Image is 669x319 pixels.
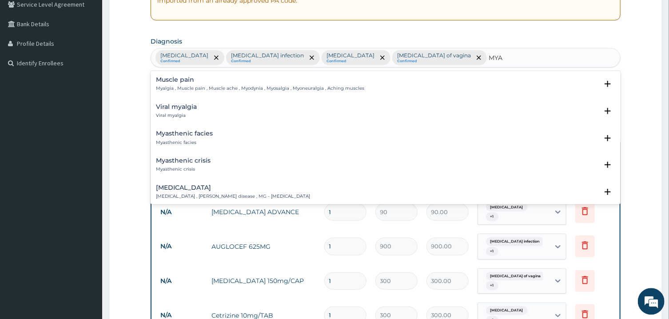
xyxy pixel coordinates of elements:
span: [MEDICAL_DATA] [486,306,528,315]
h4: Viral myalgia [156,103,197,110]
small: Confirmed [327,59,374,63]
td: [MEDICAL_DATA] ADVANCE [207,203,319,220]
small: Confirmed [160,59,208,63]
i: open select status [602,78,613,89]
td: N/A [156,272,207,289]
p: [MEDICAL_DATA] infection [231,52,304,59]
h4: Myasthenic facies [156,130,213,136]
label: Diagnosis [151,36,182,45]
span: + 1 [486,212,498,221]
div: Chat with us now [46,50,149,61]
h4: [MEDICAL_DATA] [156,184,310,191]
span: remove selection option [378,53,386,61]
p: [MEDICAL_DATA] of vagina [397,52,471,59]
textarea: Type your message and hit 'Enter' [4,219,169,250]
small: Confirmed [397,59,471,63]
span: [MEDICAL_DATA] of vagina [486,271,546,280]
span: + 1 [486,247,498,255]
span: remove selection option [212,53,220,61]
i: open select status [602,186,613,197]
td: N/A [156,203,207,220]
p: Myalgia , Muscle pain , Muscle ache , Myodynia , Myosalgia , Myoneuralgia , Aching muscles [156,85,364,91]
span: + 1 [486,281,498,290]
h4: Myasthenic crisis [156,157,211,163]
p: Viral myalgia [156,112,197,118]
p: Myasthenic facies [156,139,213,145]
i: open select status [602,159,613,170]
small: Confirmed [231,59,304,63]
span: We're online! [52,100,123,190]
i: open select status [602,132,613,143]
i: open select status [602,105,613,116]
p: [MEDICAL_DATA] [160,52,208,59]
div: Minimize live chat window [146,4,167,26]
img: d_794563401_company_1708531726252_794563401 [16,44,36,67]
p: [MEDICAL_DATA] [327,52,374,59]
td: N/A [156,238,207,254]
td: [MEDICAL_DATA] 150mg/CAP [207,271,319,289]
span: [MEDICAL_DATA] infection [486,237,544,246]
span: [MEDICAL_DATA] [486,203,528,211]
h4: Muscle pain [156,76,364,83]
span: remove selection option [475,53,483,61]
p: Myasthenic crisis [156,166,211,172]
td: AUGLOCEF 625MG [207,237,319,255]
span: remove selection option [308,53,316,61]
p: [MEDICAL_DATA] , [PERSON_NAME] disease , MG - [MEDICAL_DATA] [156,193,310,199]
